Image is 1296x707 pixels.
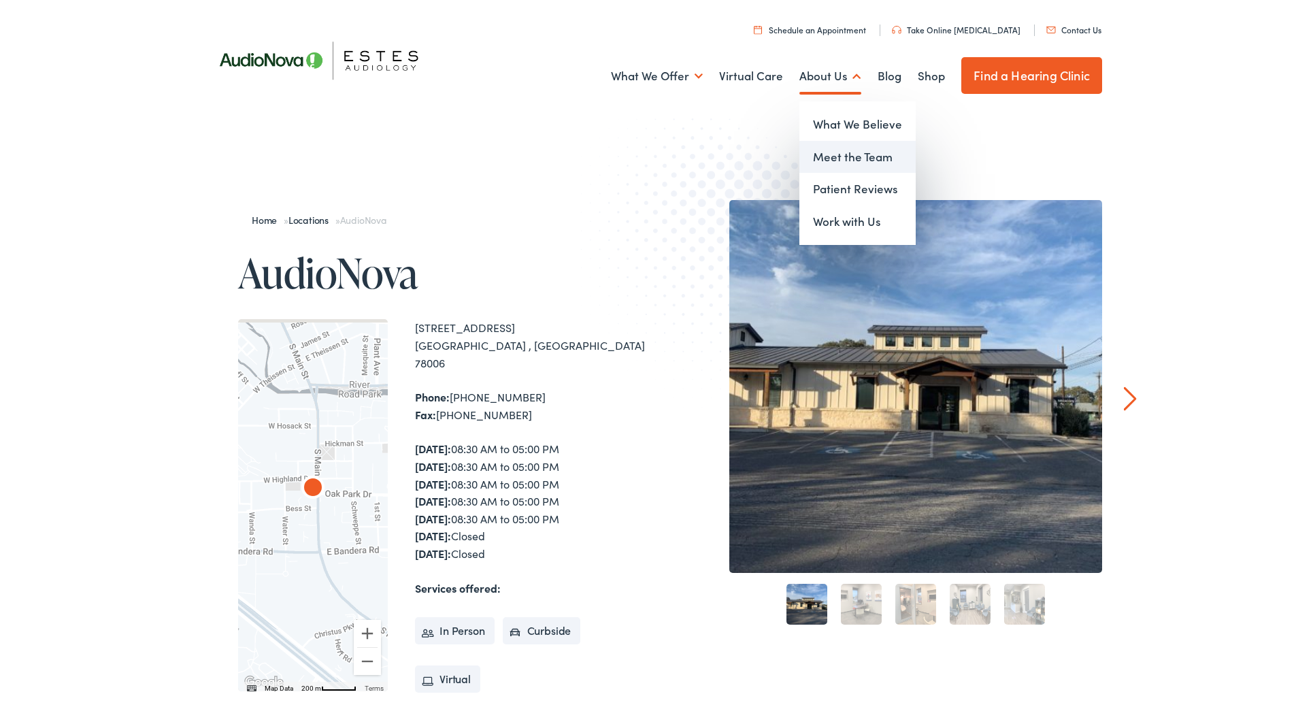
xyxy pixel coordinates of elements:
[415,525,451,540] strong: [DATE]:
[415,663,480,690] li: Virtual
[415,386,653,421] div: [PHONE_NUMBER] [PHONE_NUMBER]
[799,138,916,171] a: Meet the Team
[415,578,501,593] strong: Services offered:
[415,438,653,559] div: 08:30 AM to 05:00 PM 08:30 AM to 05:00 PM 08:30 AM to 05:00 PM 08:30 AM to 05:00 PM 08:30 AM to 0...
[247,681,256,691] button: Keyboard shortcuts
[415,508,451,523] strong: [DATE]:
[291,465,335,508] div: AudioNova
[503,614,581,642] li: Curbside
[799,170,916,203] a: Patient Reviews
[961,54,1102,91] a: Find a Hearing Clinic
[1124,384,1137,408] a: Next
[415,316,653,369] div: [STREET_ADDRESS] [GEOGRAPHIC_DATA] , [GEOGRAPHIC_DATA] 78006
[841,581,882,622] a: 2
[242,671,286,689] img: Google
[892,21,1020,33] a: Take Online [MEDICAL_DATA]
[950,581,991,622] a: 4
[415,456,451,471] strong: [DATE]:
[611,48,703,99] a: What We Offer
[1004,581,1045,622] a: 5
[719,48,783,99] a: Virtual Care
[786,581,827,622] a: 1
[238,248,653,293] h1: AudioNova
[754,21,866,33] a: Schedule an Appointment
[415,614,495,642] li: In Person
[242,671,286,689] a: Open this area in Google Maps (opens a new window)
[415,387,450,401] strong: Phone:
[415,404,436,419] strong: Fax:
[288,210,335,224] a: Locations
[799,48,861,99] a: About Us
[754,22,762,31] img: utility icon
[892,23,901,31] img: utility icon
[297,679,361,689] button: Map Scale: 200 m per 48 pixels
[365,682,384,689] a: Terms (opens in new tab)
[301,682,321,689] span: 200 m
[415,438,451,453] strong: [DATE]:
[354,645,381,672] button: Zoom out
[918,48,945,99] a: Shop
[340,210,386,224] span: AudioNova
[265,681,293,691] button: Map Data
[1046,24,1056,31] img: utility icon
[354,617,381,644] button: Zoom in
[252,210,386,224] span: » »
[415,491,451,506] strong: [DATE]:
[252,210,284,224] a: Home
[415,543,451,558] strong: [DATE]:
[415,474,451,489] strong: [DATE]:
[799,203,916,235] a: Work with Us
[895,581,936,622] a: 3
[799,105,916,138] a: What We Believe
[1046,21,1101,33] a: Contact Us
[878,48,901,99] a: Blog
